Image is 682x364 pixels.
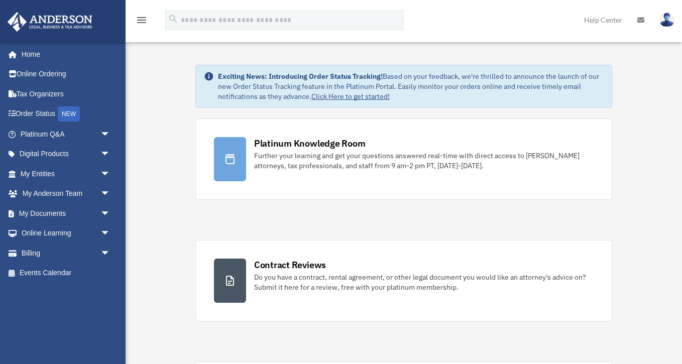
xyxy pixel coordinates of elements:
[100,164,121,184] span: arrow_drop_down
[7,203,126,223] a: My Documentsarrow_drop_down
[7,84,126,104] a: Tax Organizers
[100,184,121,204] span: arrow_drop_down
[218,72,383,81] strong: Exciting News: Introducing Order Status Tracking!
[311,92,390,101] a: Click Here to get started!
[7,64,126,84] a: Online Ordering
[7,243,126,263] a: Billingarrow_drop_down
[7,263,126,283] a: Events Calendar
[5,12,95,32] img: Anderson Advisors Platinum Portal
[195,118,612,200] a: Platinum Knowledge Room Further your learning and get your questions answered real-time with dire...
[254,259,326,271] div: Contract Reviews
[168,14,179,25] i: search
[136,18,148,26] a: menu
[100,243,121,264] span: arrow_drop_down
[195,240,612,321] a: Contract Reviews Do you have a contract, rental agreement, or other legal document you would like...
[659,13,674,27] img: User Pic
[7,144,126,164] a: Digital Productsarrow_drop_down
[7,164,126,184] a: My Entitiesarrow_drop_down
[218,71,604,101] div: Based on your feedback, we're thrilled to announce the launch of our new Order Status Tracking fe...
[136,14,148,26] i: menu
[58,106,80,122] div: NEW
[7,124,126,144] a: Platinum Q&Aarrow_drop_down
[7,104,126,125] a: Order StatusNEW
[100,124,121,145] span: arrow_drop_down
[254,272,594,292] div: Do you have a contract, rental agreement, or other legal document you would like an attorney's ad...
[254,137,366,150] div: Platinum Knowledge Room
[7,184,126,204] a: My Anderson Teamarrow_drop_down
[100,223,121,244] span: arrow_drop_down
[100,144,121,165] span: arrow_drop_down
[7,223,126,244] a: Online Learningarrow_drop_down
[7,44,121,64] a: Home
[254,151,594,171] div: Further your learning and get your questions answered real-time with direct access to [PERSON_NAM...
[100,203,121,224] span: arrow_drop_down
